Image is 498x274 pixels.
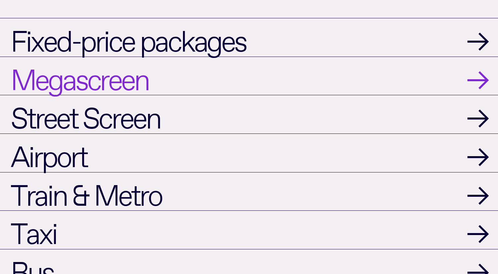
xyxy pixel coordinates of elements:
span: → [467,139,487,167]
span: → [467,62,487,90]
span: → [467,24,487,51]
span: Airport [11,139,87,167]
span: → [467,101,487,128]
span: Train & Metro [11,178,162,205]
span: → [467,178,487,205]
span: Taxi [11,216,57,244]
span: Fixed-price packages [11,24,246,51]
span: Megascreen [11,62,149,90]
span: Street Screen [11,101,160,128]
span: → [467,216,487,244]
